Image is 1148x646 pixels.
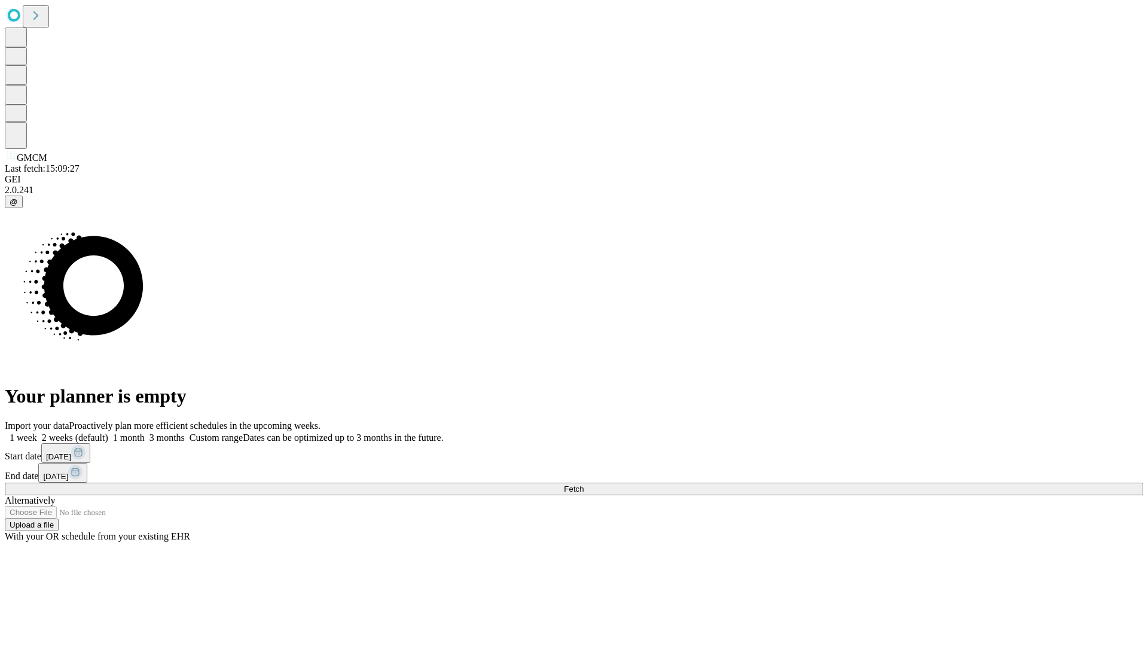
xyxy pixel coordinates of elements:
[5,185,1143,196] div: 2.0.241
[41,443,90,463] button: [DATE]
[5,420,69,431] span: Import your data
[17,153,47,163] span: GMCM
[190,432,243,443] span: Custom range
[46,452,71,461] span: [DATE]
[5,443,1143,463] div: Start date
[243,432,443,443] span: Dates can be optimized up to 3 months in the future.
[149,432,185,443] span: 3 months
[5,196,23,208] button: @
[5,483,1143,495] button: Fetch
[5,463,1143,483] div: End date
[10,197,18,206] span: @
[69,420,320,431] span: Proactively plan more efficient schedules in the upcoming weeks.
[5,385,1143,407] h1: Your planner is empty
[113,432,145,443] span: 1 month
[5,495,55,505] span: Alternatively
[5,174,1143,185] div: GEI
[5,531,190,541] span: With your OR schedule from your existing EHR
[43,472,68,481] span: [DATE]
[5,519,59,531] button: Upload a file
[10,432,37,443] span: 1 week
[564,484,584,493] span: Fetch
[42,432,108,443] span: 2 weeks (default)
[5,163,80,173] span: Last fetch: 15:09:27
[38,463,87,483] button: [DATE]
